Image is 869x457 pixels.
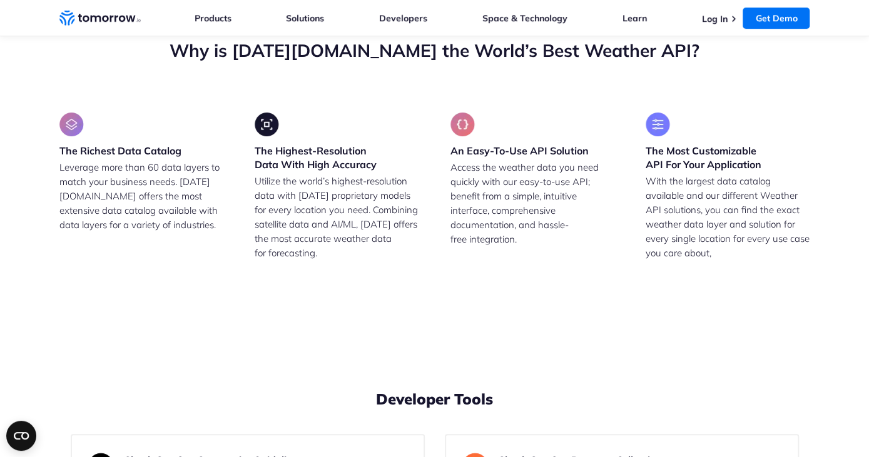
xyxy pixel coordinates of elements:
a: Solutions [286,13,324,24]
a: Home link [59,9,141,28]
h3: The Most Customizable API For Your Application [646,144,810,171]
h3: An Easy-To-Use API Solution [450,144,589,158]
h3: The Richest Data Catalog [59,144,181,158]
button: Open CMP widget [6,421,36,451]
h2: Developer Tools [71,389,799,409]
p: Leverage more than 60 data layers to match your business needs. [DATE][DOMAIN_NAME] offers the mo... [59,160,224,232]
h2: Why is [DATE][DOMAIN_NAME] the World’s Best Weather API? [59,39,810,63]
a: Products [195,13,231,24]
a: Space & Technology [482,13,567,24]
a: Developers [379,13,427,24]
a: Get Demo [743,8,810,29]
a: Log In [701,13,727,24]
p: With the largest data catalog available and our different Weather API solutions, you can find the... [646,174,810,260]
p: Utilize the world’s highest-resolution data with [DATE] proprietary models for every location you... [255,174,419,289]
h3: The Highest-Resolution Data With High Accuracy [255,144,419,171]
p: Access the weather data you need quickly with our easy-to-use API; benefit from a simple, intuiti... [450,160,615,246]
a: Learn [623,13,647,24]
